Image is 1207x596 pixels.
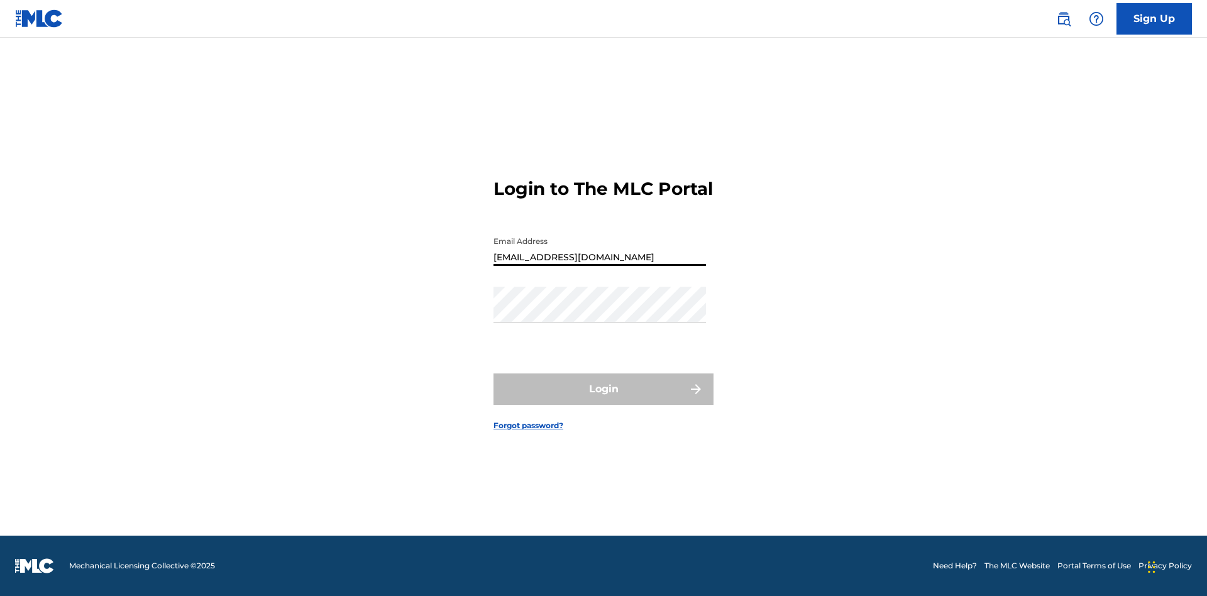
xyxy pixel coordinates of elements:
[1057,560,1131,571] a: Portal Terms of Use
[1116,3,1192,35] a: Sign Up
[1089,11,1104,26] img: help
[493,178,713,200] h3: Login to The MLC Portal
[1144,536,1207,596] iframe: Chat Widget
[493,420,563,431] a: Forgot password?
[1084,6,1109,31] div: Help
[1148,548,1155,586] div: Drag
[1056,11,1071,26] img: search
[69,560,215,571] span: Mechanical Licensing Collective © 2025
[15,558,54,573] img: logo
[933,560,977,571] a: Need Help?
[1138,560,1192,571] a: Privacy Policy
[15,9,63,28] img: MLC Logo
[984,560,1050,571] a: The MLC Website
[1051,6,1076,31] a: Public Search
